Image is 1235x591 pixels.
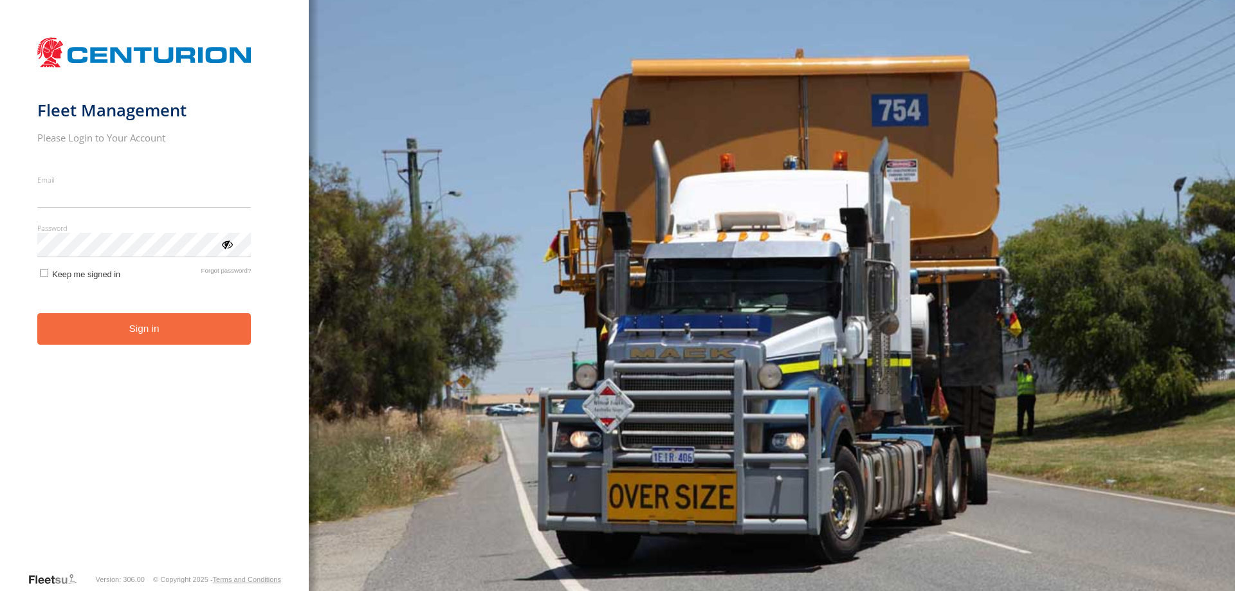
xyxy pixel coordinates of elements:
a: Visit our Website [28,573,87,586]
form: main [37,31,272,572]
h2: Please Login to Your Account [37,131,252,144]
a: Terms and Conditions [213,576,281,583]
h1: Fleet Management [37,100,252,121]
div: © Copyright 2025 - [153,576,281,583]
span: Keep me signed in [52,269,120,279]
div: ViewPassword [220,237,233,250]
div: Version: 306.00 [96,576,145,583]
label: Email [37,175,252,185]
input: Keep me signed in [40,269,48,277]
button: Sign in [37,313,252,345]
a: Forgot password? [201,267,252,279]
label: Password [37,223,252,233]
img: Centurion Transport [37,36,252,69]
